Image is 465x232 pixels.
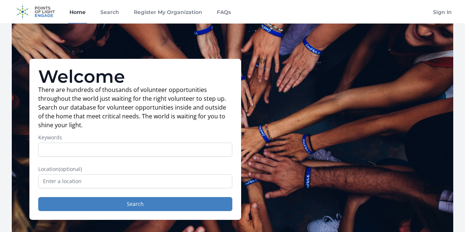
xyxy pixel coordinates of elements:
span: (optional) [59,165,82,172]
label: Keywords [38,134,232,141]
h1: Welcome [38,68,232,85]
p: There are hundreds of thousands of volunteer opportunities throughout the world just waiting for ... [38,85,232,129]
input: Enter a location [38,174,232,188]
label: Location [38,165,232,173]
button: Search [38,197,232,211]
